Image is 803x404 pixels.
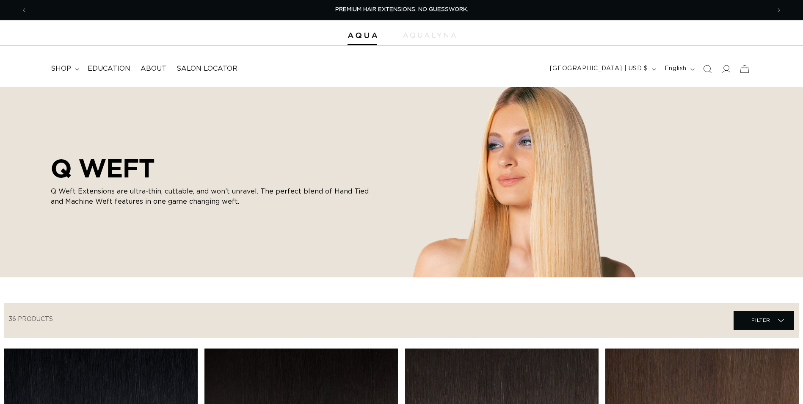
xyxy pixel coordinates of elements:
[698,60,717,78] summary: Search
[770,2,788,18] button: Next announcement
[141,64,166,73] span: About
[403,33,456,38] img: aqualyna.com
[51,186,373,207] p: Q Weft Extensions are ultra-thin, cuttable, and won’t unravel. The perfect blend of Hand Tied and...
[550,64,648,73] span: [GEOGRAPHIC_DATA] | USD $
[335,7,468,12] span: PREMIUM HAIR EXTENSIONS. NO GUESSWORK.
[135,59,171,78] a: About
[171,59,243,78] a: Salon Locator
[51,64,71,73] span: shop
[9,316,53,322] span: 36 products
[83,59,135,78] a: Education
[660,61,698,77] button: English
[177,64,237,73] span: Salon Locator
[348,33,377,39] img: Aqua Hair Extensions
[665,64,687,73] span: English
[734,311,794,330] summary: Filter
[46,59,83,78] summary: shop
[751,312,770,328] span: Filter
[88,64,130,73] span: Education
[545,61,660,77] button: [GEOGRAPHIC_DATA] | USD $
[51,153,373,183] h2: Q WEFT
[15,2,33,18] button: Previous announcement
